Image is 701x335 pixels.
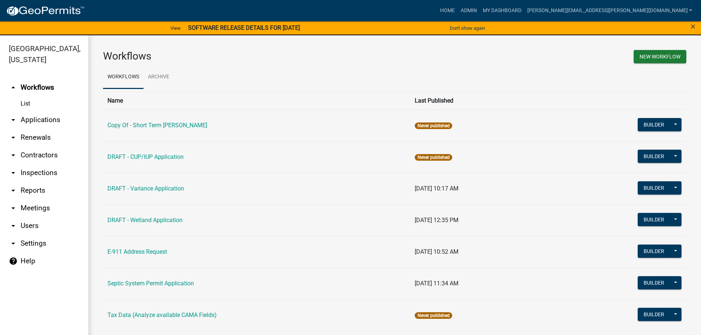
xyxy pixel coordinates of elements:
[9,115,18,124] i: arrow_drop_down
[638,150,670,163] button: Builder
[9,83,18,92] i: arrow_drop_up
[107,185,184,192] a: DRAFT - Variance Application
[524,4,695,18] a: [PERSON_NAME][EMAIL_ADDRESS][PERSON_NAME][DOMAIN_NAME]
[9,239,18,248] i: arrow_drop_down
[415,248,459,255] span: [DATE] 10:52 AM
[9,221,18,230] i: arrow_drop_down
[103,92,410,110] th: Name
[9,168,18,177] i: arrow_drop_down
[691,21,695,32] span: ×
[638,245,670,258] button: Builder
[9,133,18,142] i: arrow_drop_down
[107,280,194,287] a: Septic System Permit Application
[415,312,452,319] span: Never published
[691,22,695,31] button: Close
[9,151,18,160] i: arrow_drop_down
[144,65,174,89] a: Archive
[415,217,459,224] span: [DATE] 12:35 PM
[447,22,488,34] button: Don't show again
[480,4,524,18] a: My Dashboard
[415,185,459,192] span: [DATE] 10:17 AM
[638,276,670,289] button: Builder
[634,50,686,63] button: New Workflow
[167,22,184,34] a: View
[107,311,217,318] a: Tax Data (Analyze available CAMA Fields)
[638,181,670,195] button: Builder
[458,4,480,18] a: Admin
[415,154,452,161] span: Never published
[9,257,18,265] i: help
[9,204,18,213] i: arrow_drop_down
[638,213,670,226] button: Builder
[410,92,547,110] th: Last Published
[638,118,670,131] button: Builder
[107,153,184,160] a: DRAFT - CUP/IUP Application
[103,50,389,63] h3: Workflows
[107,217,183,224] a: DRAFT - Wetland Application
[107,122,207,129] a: Copy Of - Short Term [PERSON_NAME]
[437,4,458,18] a: Home
[107,248,167,255] a: E-911 Address Request
[188,24,300,31] strong: SOFTWARE RELEASE DETAILS FOR [DATE]
[638,308,670,321] button: Builder
[415,122,452,129] span: Never published
[9,186,18,195] i: arrow_drop_down
[103,65,144,89] a: Workflows
[415,280,459,287] span: [DATE] 11:34 AM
